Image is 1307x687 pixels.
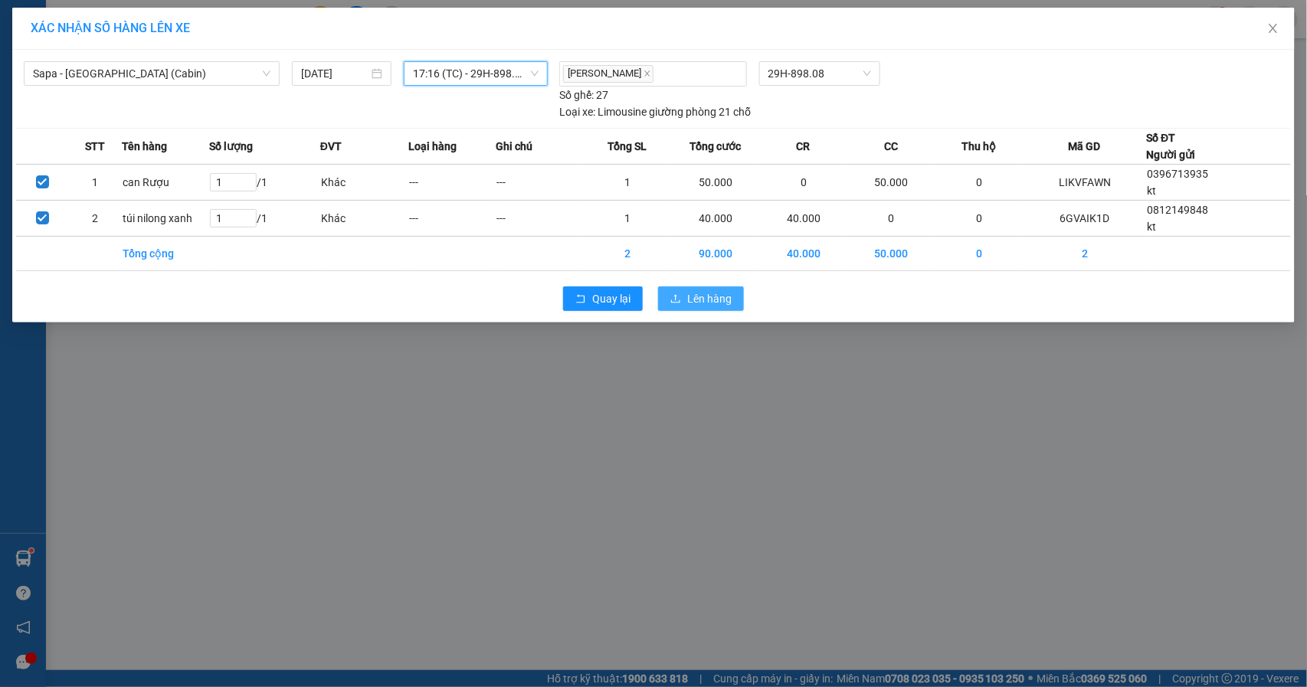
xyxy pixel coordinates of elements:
td: LIKVFAWN [1024,164,1147,200]
b: [DOMAIN_NAME] [205,12,370,38]
span: STT [85,138,105,155]
td: Khác [320,200,408,236]
div: Số ĐT Người gửi [1147,129,1196,163]
span: Số ghế: [559,87,594,103]
span: CC [884,138,898,155]
b: Sao Việt [93,36,187,61]
img: logo.jpg [8,12,85,89]
td: 0 [935,200,1024,236]
span: Tên hàng [122,138,167,155]
td: / 1 [209,200,320,236]
span: Tổng SL [608,138,647,155]
td: 50.000 [848,164,936,200]
span: 29H-898.08 [768,62,871,85]
td: --- [496,200,585,236]
td: 2 [584,236,672,270]
td: --- [408,164,496,200]
span: Số lượng [209,138,253,155]
span: [PERSON_NAME] [563,65,653,83]
button: rollbackQuay lại [563,286,643,311]
span: close [644,70,651,77]
button: uploadLên hàng [658,286,744,311]
td: 1 [584,200,672,236]
td: 40.000 [672,200,760,236]
span: 0812149848 [1148,204,1209,216]
h2: VP Nhận: VP 7 [PERSON_NAME] [80,89,370,185]
span: Sapa - Hà Nội (Cabin) [33,62,270,85]
span: Tổng cước [690,138,741,155]
td: 40.000 [760,200,848,236]
td: túi nilong xanh [122,200,210,236]
td: 1 [584,164,672,200]
td: 0 [935,236,1024,270]
span: ĐVT [320,138,342,155]
span: rollback [575,293,586,306]
td: 0 [760,164,848,200]
td: 2 [1024,236,1147,270]
td: can Rượu [122,164,210,200]
button: Close [1252,8,1295,51]
span: Ghi chú [496,138,533,155]
span: upload [670,293,681,306]
span: 17:16 (TC) - 29H-898.08 [413,62,539,85]
span: Lên hàng [687,290,732,307]
td: 50.000 [848,236,936,270]
span: Loại hàng [408,138,457,155]
span: XÁC NHẬN SỐ HÀNG LÊN XE [31,21,190,35]
td: Khác [320,164,408,200]
span: CR [797,138,811,155]
span: Mã GD [1069,138,1101,155]
td: --- [408,200,496,236]
td: 0 [848,200,936,236]
span: Quay lại [592,290,631,307]
div: 27 [559,87,608,103]
span: Loại xe: [559,103,595,120]
td: 50.000 [672,164,760,200]
td: Tổng cộng [122,236,210,270]
span: kt [1148,221,1157,233]
td: 40.000 [760,236,848,270]
td: 0 [935,164,1024,200]
td: 1 [69,164,122,200]
div: Limousine giường phòng 21 chỗ [559,103,751,120]
td: / 1 [209,164,320,200]
span: Thu hộ [962,138,997,155]
h2: R9JBVTZQ [8,89,123,114]
td: 2 [69,200,122,236]
td: --- [496,164,585,200]
td: 6GVAIK1D [1024,200,1147,236]
input: 15/08/2025 [301,65,369,82]
span: 0396713935 [1148,168,1209,180]
span: kt [1148,185,1157,197]
span: close [1267,22,1279,34]
td: 90.000 [672,236,760,270]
